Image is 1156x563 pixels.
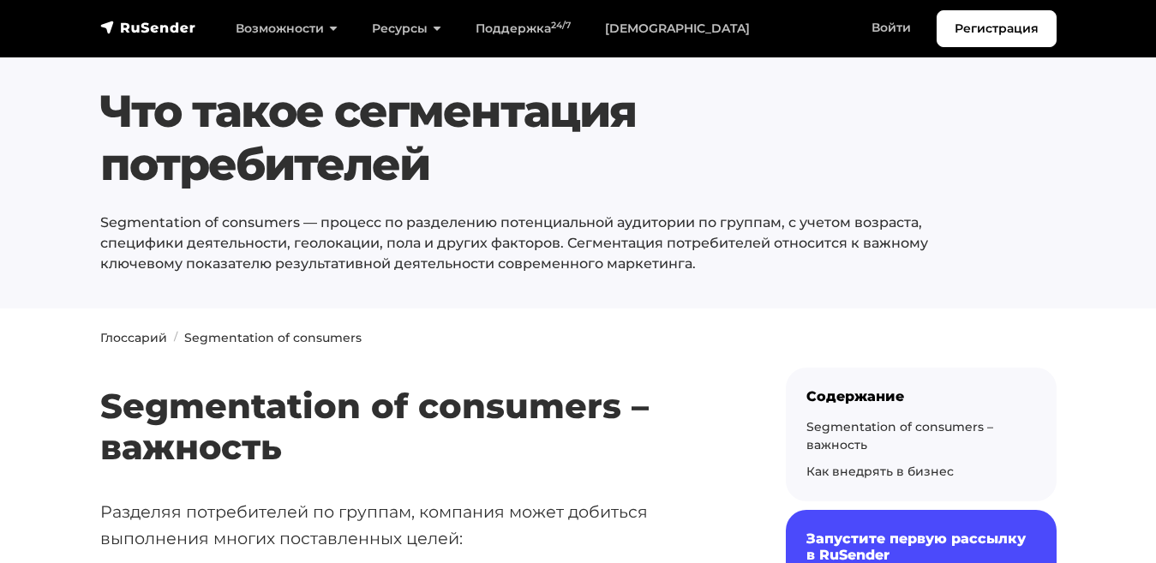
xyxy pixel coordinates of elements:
[100,213,975,274] p: Segmentation of consumers — процесс по разделению потенциальной аудитории по группам, с учетом во...
[806,419,993,452] a: Segmentation of consumers – важность
[100,335,731,468] h2: Segmentation of consumers – важность
[167,329,362,347] li: Segmentation of consumers
[219,11,355,46] a: Возможности
[806,530,1036,563] h6: Запустите первую рассылку в RuSender
[806,464,954,479] a: Как внедрять в бизнес
[551,20,571,31] sup: 24/7
[100,85,975,192] h1: Что такое сегментация потребителей
[100,19,196,36] img: RuSender
[100,330,167,345] a: Глоссарий
[458,11,588,46] a: Поддержка24/7
[854,10,928,45] a: Войти
[806,388,1036,404] div: Содержание
[588,11,767,46] a: [DEMOGRAPHIC_DATA]
[100,499,731,551] p: Разделяя потребителей по группам, компания может добиться выполнения многих поставленных целей:
[90,329,1067,347] nav: breadcrumb
[937,10,1057,47] a: Регистрация
[355,11,458,46] a: Ресурсы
